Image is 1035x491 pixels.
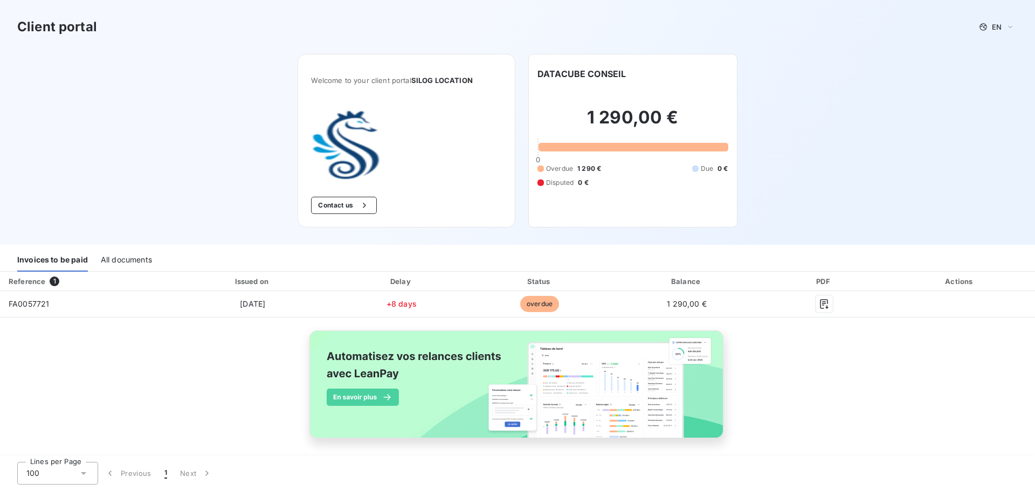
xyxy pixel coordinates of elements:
[537,107,728,139] h2: 1 290,00 €
[9,299,49,308] span: FA0057721
[9,277,45,286] div: Reference
[17,17,97,37] h3: Client portal
[50,276,59,286] span: 1
[158,462,174,485] button: 1
[300,324,735,457] img: banner
[387,299,417,308] span: +8 days
[612,276,761,287] div: Balance
[701,164,713,174] span: Due
[667,299,707,308] span: 1 290,00 €
[520,296,559,312] span: overdue
[546,178,574,188] span: Disputed
[17,249,88,272] div: Invoices to be paid
[411,76,473,85] span: SILOG LOCATION
[578,178,588,188] span: 0 €
[577,164,601,174] span: 1 290 €
[717,164,728,174] span: 0 €
[164,468,167,479] span: 1
[887,276,1033,287] div: Actions
[336,276,467,287] div: Delay
[240,299,265,308] span: [DATE]
[311,110,380,179] img: Company logo
[174,276,332,287] div: Issued on
[101,249,152,272] div: All documents
[546,164,573,174] span: Overdue
[311,197,376,214] button: Contact us
[765,276,882,287] div: PDF
[26,468,39,479] span: 100
[174,462,219,485] button: Next
[537,67,626,80] h6: DATACUBE CONSEIL
[471,276,608,287] div: Status
[992,23,1002,31] span: EN
[311,76,502,85] span: Welcome to your client portal
[98,462,158,485] button: Previous
[536,155,540,164] span: 0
